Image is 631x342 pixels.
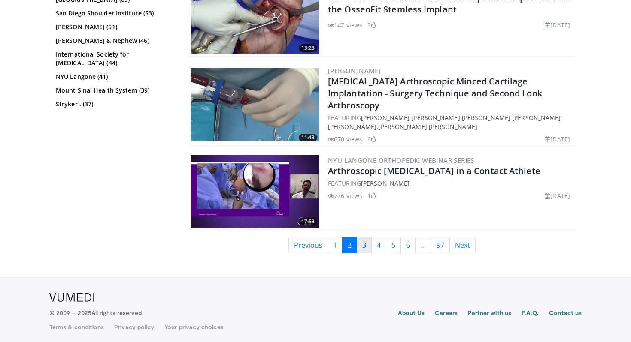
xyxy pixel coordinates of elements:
a: [PERSON_NAME] [378,123,427,131]
a: NYU Langone Orthopedic Webinar Series [328,156,474,165]
a: Next [449,237,476,253]
li: 6 [367,135,376,144]
a: [PERSON_NAME] [361,179,410,187]
li: [DATE] [545,135,570,144]
a: Terms & conditions [49,323,104,331]
a: 3 [357,237,372,253]
a: [PERSON_NAME] (51) [56,23,174,31]
li: 776 views [328,191,362,200]
nav: Search results pages [189,237,575,253]
a: Partner with us [468,309,511,319]
li: 147 views [328,21,362,30]
a: 17:53 [191,155,319,228]
img: 643c2f95-5fb7-4e95-a5e4-b7a13d625263.300x170_q85_crop-smart_upscale.jpg [191,68,319,141]
img: f23c0389-07bb-4c2f-b982-3cdb75f4fe2c.300x170_q85_crop-smart_upscale.jpg [191,155,319,228]
a: [PERSON_NAME] & Nephew (46) [56,36,174,45]
img: VuMedi Logo [49,293,94,302]
span: 13:23 [299,44,317,52]
a: 97 [431,237,450,253]
a: F.A.Q. [522,309,539,319]
a: San Diego Shoulder Institute (53) [56,9,174,18]
li: 1 [367,191,376,200]
a: Careers [435,309,458,319]
li: [DATE] [545,191,570,200]
a: 11:43 [191,68,319,141]
a: 6 [400,237,416,253]
li: 3 [367,21,376,30]
div: FEATURING , , , , , , [328,113,573,131]
p: © 2009 – 2025 [49,309,142,317]
a: [PERSON_NAME] [411,114,460,122]
a: Privacy policy [114,323,154,331]
a: About Us [398,309,425,319]
a: [PERSON_NAME] [328,66,381,75]
a: Previous [288,237,328,253]
a: 4 [371,237,386,253]
a: [PERSON_NAME] [361,114,410,122]
a: International Society for [MEDICAL_DATA] (44) [56,50,174,67]
li: [DATE] [545,21,570,30]
a: 1 [328,237,343,253]
a: NYU Langone (41) [56,72,174,81]
a: Mount Sinai Health System (39) [56,86,174,95]
a: [PERSON_NAME] [429,123,477,131]
a: Contact us [549,309,582,319]
a: Stryker . (37) [56,100,174,108]
a: [PERSON_NAME] [328,123,376,131]
span: 11:43 [299,134,317,141]
a: [PERSON_NAME] [462,114,510,122]
div: FEATURING [328,179,573,188]
span: 17:53 [299,218,317,225]
li: 670 views [328,135,362,144]
a: 5 [386,237,401,253]
a: Your privacy choices [164,323,223,331]
a: [MEDICAL_DATA] Arthroscopic Minced Cartilage Implantation - Surgery Technique and Second Look Art... [328,75,542,111]
a: Arthroscopic [MEDICAL_DATA] in a Contact Athlete [328,165,540,177]
a: 2 [342,237,357,253]
a: [PERSON_NAME] [512,114,561,122]
span: All rights reserved [91,309,142,316]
